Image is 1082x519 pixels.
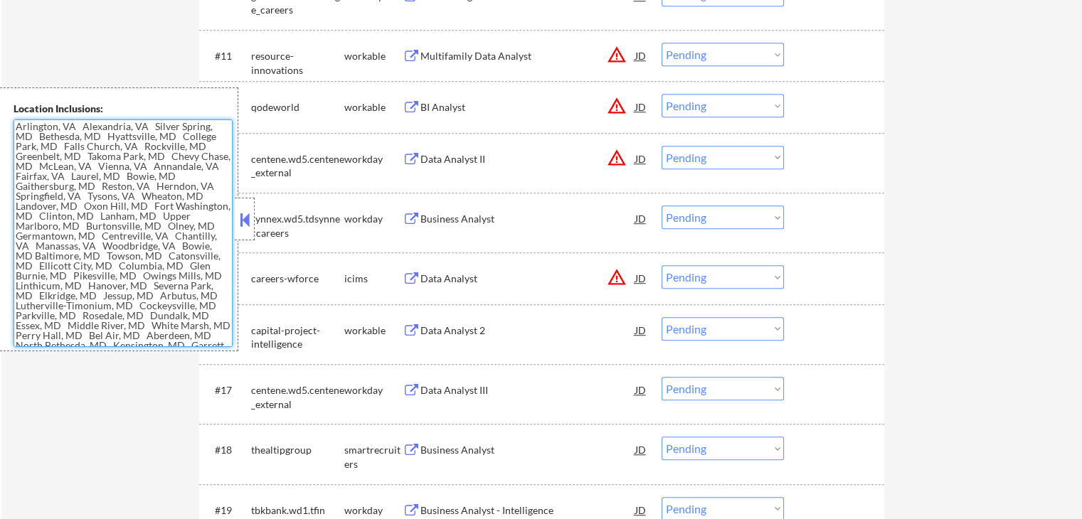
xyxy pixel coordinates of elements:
div: centene.wd5.centene_external [251,383,344,411]
div: workable [344,100,403,114]
div: Data Analyst II [420,152,635,166]
div: icims [344,272,403,286]
div: centene.wd5.centene_external [251,152,344,180]
div: workday [344,383,403,397]
div: tbkbank.wd1.tfin [251,503,344,518]
div: JD [634,317,648,343]
div: Business Analyst [420,212,635,226]
div: JD [634,265,648,291]
div: JD [634,146,648,171]
div: JD [634,43,648,68]
div: BI Analyst [420,100,635,114]
div: #11 [215,49,240,63]
div: workday [344,212,403,226]
div: workable [344,49,403,63]
button: warning_amber [607,96,627,116]
div: smartrecruiters [344,443,403,471]
div: Multifamily Data Analyst [420,49,635,63]
div: Business Analyst - Intelligence [420,503,635,518]
div: synnex.wd5.tdsynnexcareers [251,212,344,240]
div: Data Analyst 2 [420,323,635,338]
button: warning_amber [607,267,627,287]
button: warning_amber [607,45,627,65]
div: workday [344,503,403,518]
button: warning_amber [607,148,627,168]
div: JD [634,205,648,231]
div: #19 [215,503,240,518]
div: Business Analyst [420,443,635,457]
div: careers-wforce [251,272,344,286]
div: JD [634,437,648,462]
div: #18 [215,443,240,457]
div: resource-innovations [251,49,344,77]
div: Location Inclusions: [14,102,233,116]
div: workday [344,152,403,166]
div: Data Analyst [420,272,635,286]
div: capital-project-intelligence [251,323,344,351]
div: thealtipgroup [251,443,344,457]
div: JD [634,377,648,402]
div: Data Analyst III [420,383,635,397]
div: qodeworld [251,100,344,114]
div: workable [344,323,403,338]
div: #17 [215,383,240,397]
div: JD [634,94,648,119]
